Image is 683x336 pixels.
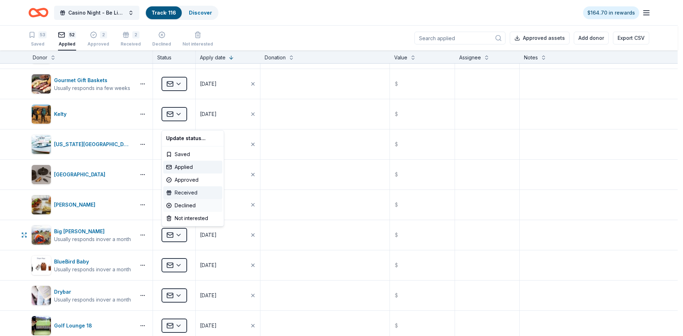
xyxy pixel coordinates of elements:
[163,148,222,161] div: Saved
[163,174,222,186] div: Approved
[163,161,222,174] div: Applied
[163,199,222,212] div: Declined
[163,186,222,199] div: Received
[163,212,222,225] div: Not interested
[163,132,222,145] div: Update status...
